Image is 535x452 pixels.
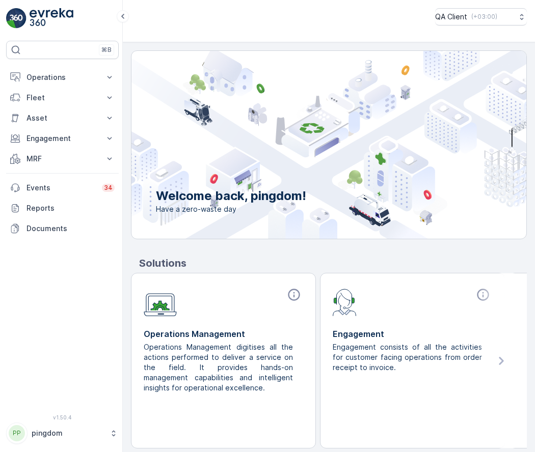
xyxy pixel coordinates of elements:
p: ⌘B [101,46,112,54]
p: Asset [26,113,98,123]
p: Operations Management [144,328,303,340]
p: ( +03:00 ) [471,13,497,21]
button: PPpingdom [6,422,119,444]
img: city illustration [86,51,526,239]
button: Asset [6,108,119,128]
p: Documents [26,223,115,234]
a: Documents [6,218,119,239]
button: Engagement [6,128,119,149]
p: Engagement consists of all the activities for customer facing operations from order receipt to in... [333,342,484,373]
p: Reports [26,203,115,213]
span: v 1.50.4 [6,414,119,420]
p: Welcome back, pingdom! [156,188,306,204]
p: 34 [104,184,113,192]
a: Events34 [6,178,119,198]
button: MRF [6,149,119,169]
p: Engagement [333,328,492,340]
p: pingdom [32,428,104,438]
span: Have a zero-waste day [156,204,306,214]
button: Operations [6,67,119,88]
p: Events [26,183,96,193]
img: logo [6,8,26,29]
p: Fleet [26,93,98,103]
p: Operations [26,72,98,82]
p: QA Client [435,12,467,22]
div: PP [9,425,25,441]
p: Solutions [139,256,527,271]
a: Reports [6,198,119,218]
button: QA Client(+03:00) [435,8,527,25]
img: logo_light-DOdMpM7g.png [30,8,73,29]
img: module-icon [144,288,177,317]
img: module-icon [333,288,357,316]
p: Operations Management digitises all the actions performed to deliver a service on the field. It p... [144,342,295,393]
p: Engagement [26,133,98,144]
p: MRF [26,154,98,164]
button: Fleet [6,88,119,108]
